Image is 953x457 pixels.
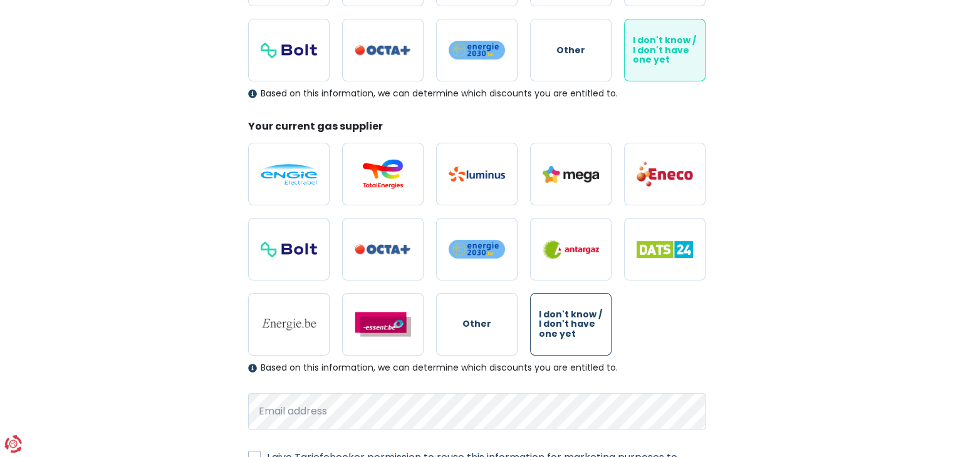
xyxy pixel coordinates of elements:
[449,239,505,259] img: Energy2030
[539,308,602,340] font: I don't know / I don't have one yet
[261,87,618,100] font: Based on this information, we can determine which discounts you are entitled to.
[261,361,618,374] font: Based on this information, we can determine which discounts you are entitled to.
[261,242,317,257] img: Bolt
[355,159,411,189] img: Total Energies / Lampiris
[543,240,599,259] img: Antargaz
[449,40,505,60] img: Energy2030
[543,166,599,183] img: Mega
[261,43,317,58] img: Bolt
[248,119,383,133] font: Your current gas supplier
[355,45,411,56] img: Octa+
[637,241,693,258] img: Dats 24
[355,244,411,255] img: Octa+
[449,167,505,182] img: Luminus
[355,312,411,337] img: Essent
[633,34,696,66] font: I don't know / I don't have one yet
[462,317,491,330] font: Other
[637,161,693,187] img: Eneco
[556,44,585,56] font: Other
[261,164,317,185] img: Engie / Electrabel
[261,317,317,331] img: Energie.be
